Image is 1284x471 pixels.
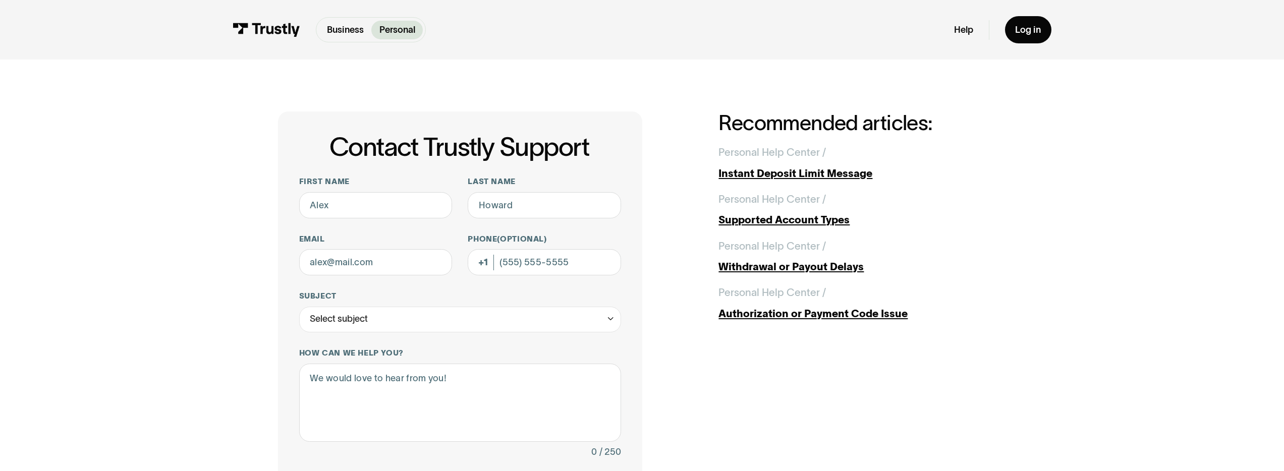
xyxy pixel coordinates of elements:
[1015,24,1041,36] div: Log in
[299,176,453,187] label: First name
[591,444,597,460] div: 0
[497,234,546,243] span: (Optional)
[718,145,1006,181] a: Personal Help Center /Instant Deposit Limit Message
[299,192,453,218] input: Alex
[718,259,1006,275] div: Withdrawal or Payout Delays
[718,145,826,160] div: Personal Help Center /
[327,23,364,37] p: Business
[319,21,371,39] a: Business
[310,311,368,327] div: Select subject
[468,176,621,187] label: Last name
[718,192,826,207] div: Personal Help Center /
[233,23,300,37] img: Trustly Logo
[718,285,1006,321] a: Personal Help Center /Authorization or Payment Code Issue
[468,192,621,218] input: Howard
[1005,16,1051,43] a: Log in
[718,192,1006,228] a: Personal Help Center /Supported Account Types
[718,285,826,301] div: Personal Help Center /
[718,306,1006,322] div: Authorization or Payment Code Issue
[718,212,1006,228] div: Supported Account Types
[718,166,1006,182] div: Instant Deposit Limit Message
[599,444,621,460] div: / 250
[718,239,826,254] div: Personal Help Center /
[299,234,453,245] label: Email
[379,23,415,37] p: Personal
[468,249,621,275] input: (555) 555-5555
[299,307,622,333] div: Select subject
[718,239,1006,275] a: Personal Help Center /Withdrawal or Payout Delays
[299,348,622,359] label: How can we help you?
[299,291,622,302] label: Subject
[468,234,621,245] label: Phone
[371,21,423,39] a: Personal
[297,133,622,161] h1: Contact Trustly Support
[299,249,453,275] input: alex@mail.com
[954,24,973,36] a: Help
[718,111,1006,134] h2: Recommended articles:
